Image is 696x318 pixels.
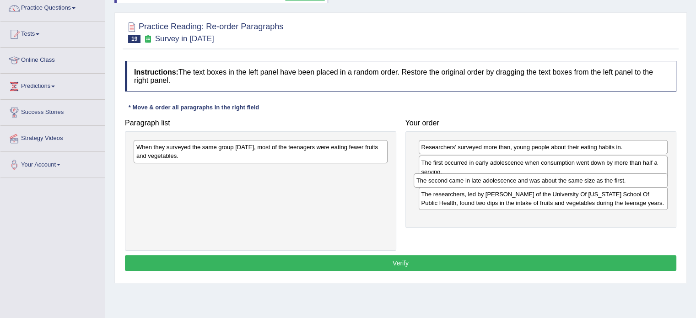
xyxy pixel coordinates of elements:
a: Tests [0,22,105,44]
b: Instructions: [134,68,178,76]
h4: Your order [405,119,677,127]
div: The researchers, led by [PERSON_NAME] of the University Of [US_STATE] School Of Public Health, fo... [419,187,668,210]
small: Survey in [DATE] [155,34,214,43]
h4: Paragraph list [125,119,396,127]
h2: Practice Reading: Re-order Paragraphs [125,20,283,43]
h4: The text boxes in the left panel have been placed in a random order. Restore the original order b... [125,61,676,92]
div: The first occurred in early adolescence when consumption went down by more than half a serving. [419,156,668,178]
div: * Move & order all paragraphs in the right field [125,103,263,112]
span: 19 [128,35,140,43]
a: Predictions [0,74,105,97]
div: Researchers’ surveyed more than, young people about their eating habits in. [419,140,668,154]
small: Exam occurring question [143,35,152,43]
button: Verify [125,255,676,271]
a: Online Class [0,48,105,70]
a: Success Stories [0,100,105,123]
a: Your Account [0,152,105,175]
div: The second came in late adolescence and was about the same size as the first. [414,173,668,188]
div: When they surveyed the same group [DATE], most of the teenagers were eating fewer fruits and vege... [134,140,388,163]
a: Strategy Videos [0,126,105,149]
